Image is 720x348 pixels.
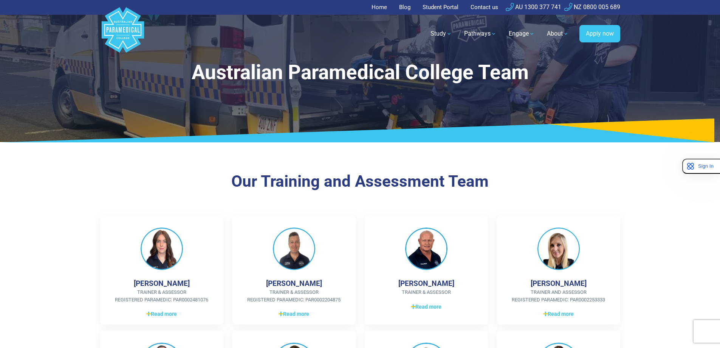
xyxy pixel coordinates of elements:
a: Read more [245,309,344,318]
h4: [PERSON_NAME] [398,279,454,288]
a: Read more [377,302,476,311]
h4: [PERSON_NAME] [531,279,587,288]
img: Jolene Moss [537,228,580,270]
a: Engage [504,23,539,44]
img: Jens Hojby [405,228,447,270]
a: AU 1300 377 741 [506,3,561,11]
img: Chris King [273,228,315,270]
a: Read more [112,309,211,318]
a: Australian Paramedical College [100,15,146,53]
a: Study [426,23,457,44]
span: Trainer & Assessor Registered Paramedic: PAR0002481076 [112,289,211,303]
img: Betina Ellul [141,228,183,270]
h4: [PERSON_NAME] [134,279,190,288]
span: Read more [146,310,177,318]
span: Trainer and Assessor Registered Paramedic: PAR0002253333 [509,289,608,303]
span: Trainer & Assessor Registered Paramedic: PAR0002204875 [245,289,344,303]
span: Trainer & Assessor [377,289,476,296]
span: Read more [411,303,441,311]
h4: [PERSON_NAME] [266,279,322,288]
a: NZ 0800 005 689 [564,3,620,11]
span: Read more [279,310,309,318]
a: Apply now [579,25,620,42]
a: Pathways [460,23,501,44]
h3: Our Training and Assessment Team [139,172,581,191]
a: About [542,23,573,44]
a: Read more [509,309,608,318]
h1: Australian Paramedical College Team [139,61,581,84]
span: Read more [543,310,574,318]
